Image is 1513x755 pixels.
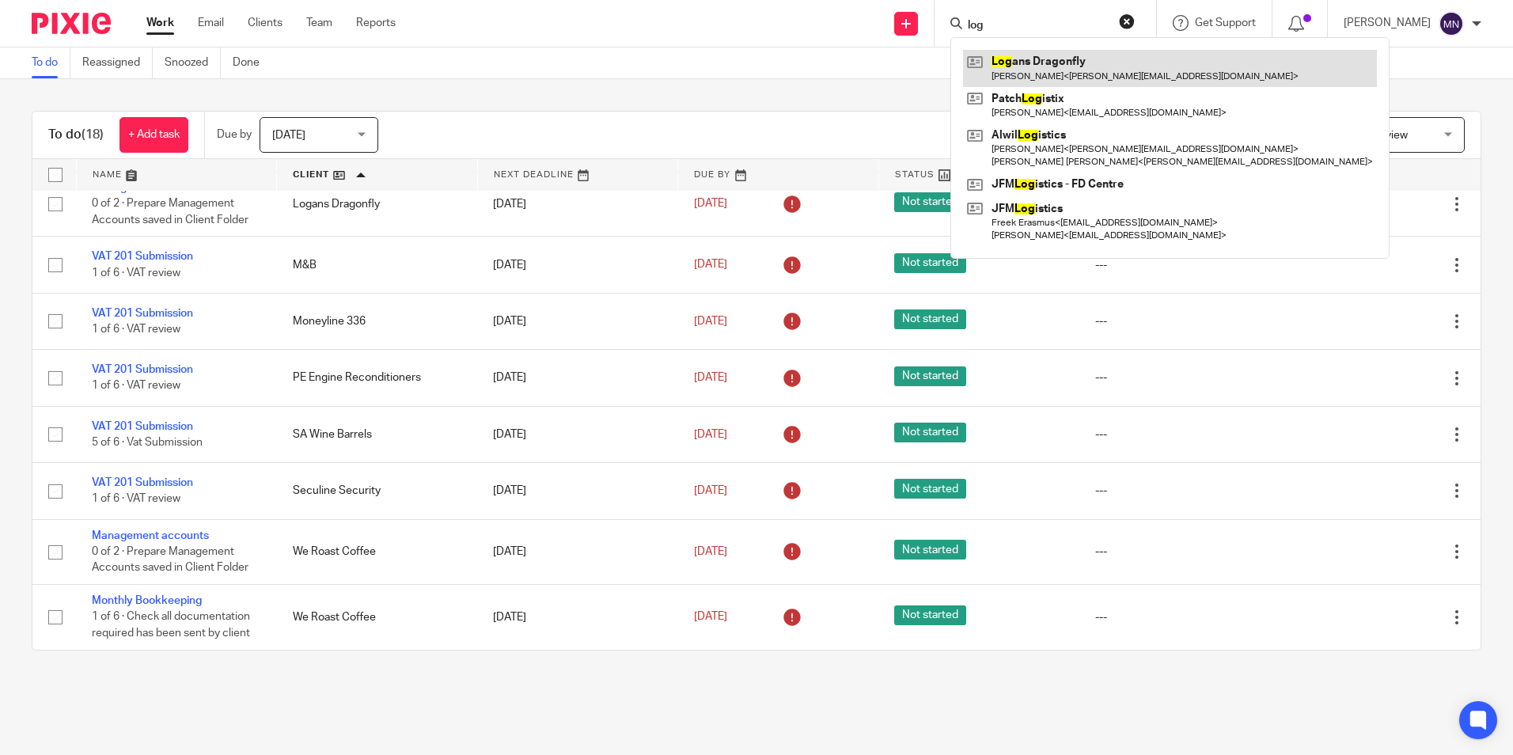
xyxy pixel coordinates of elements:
span: [DATE] [694,199,727,210]
td: Seculine Security [277,463,478,519]
td: [DATE] [477,293,678,349]
span: 0 of 2 · Prepare Management Accounts saved in Client Folder [92,546,248,574]
span: [DATE] [694,612,727,623]
td: PE Engine Reconditioners [277,350,478,406]
span: [DATE] [272,130,305,141]
a: Email [198,15,224,31]
span: 5 of 6 · Vat Submission [92,437,203,448]
div: --- [1095,257,1265,273]
a: Done [233,47,271,78]
a: VAT 201 Submission [92,477,193,488]
td: Moneyline 336 [277,293,478,349]
div: --- [1095,544,1265,560]
span: [DATE] [694,316,727,327]
td: Logans Dragonfly [277,172,478,237]
a: Monthly Bookkeeping [92,595,202,606]
a: To do [32,47,70,78]
span: Not started [894,605,966,625]
td: [DATE] [477,350,678,406]
span: 1 of 6 · VAT review [92,324,180,335]
span: [DATE] [694,485,727,496]
span: (18) [82,128,104,141]
a: Reports [356,15,396,31]
a: Clients [248,15,283,31]
p: Due by [217,127,252,142]
img: svg%3E [1439,11,1464,36]
td: We Roast Coffee [277,519,478,584]
span: Not started [894,192,966,212]
td: [DATE] [477,519,678,584]
td: [DATE] [477,237,678,293]
a: VAT 201 Submission [92,421,193,432]
span: [DATE] [694,429,727,440]
span: [DATE] [694,372,727,383]
a: VAT 201 Submission [92,364,193,375]
a: Team [306,15,332,31]
span: [DATE] [694,259,727,270]
span: 1 of 6 · VAT review [92,494,180,505]
span: 1 of 6 · VAT review [92,267,180,279]
td: M&B [277,237,478,293]
input: Search [966,19,1109,33]
span: 1 of 6 · VAT review [92,381,180,392]
td: [DATE] [477,172,678,237]
a: Management accounts [92,530,209,541]
div: --- [1095,609,1265,625]
td: [DATE] [477,463,678,519]
span: Not started [894,253,966,273]
a: VAT 201 Submission [92,308,193,319]
span: Get Support [1195,17,1256,28]
a: Work [146,15,174,31]
span: 1 of 6 · Check all documentation required has been sent by client [92,612,250,639]
a: VAT 201 Submission [92,251,193,262]
h1: To do [48,127,104,143]
div: --- [1095,483,1265,499]
td: SA Wine Barrels [277,406,478,462]
td: [DATE] [477,585,678,650]
p: [PERSON_NAME] [1344,15,1431,31]
span: Not started [894,366,966,386]
a: Reassigned [82,47,153,78]
a: Snoozed [165,47,221,78]
span: Not started [894,423,966,442]
span: Not started [894,309,966,329]
div: --- [1095,427,1265,442]
div: --- [1095,313,1265,329]
span: Not started [894,479,966,499]
span: Not started [894,540,966,560]
a: + Add task [119,117,188,153]
span: 0 of 2 · Prepare Management Accounts saved in Client Folder [92,199,248,226]
span: [DATE] [694,546,727,557]
button: Clear [1119,13,1135,29]
img: Pixie [32,13,111,34]
div: --- [1095,370,1265,385]
td: We Roast Coffee [277,585,478,650]
td: [DATE] [477,406,678,462]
